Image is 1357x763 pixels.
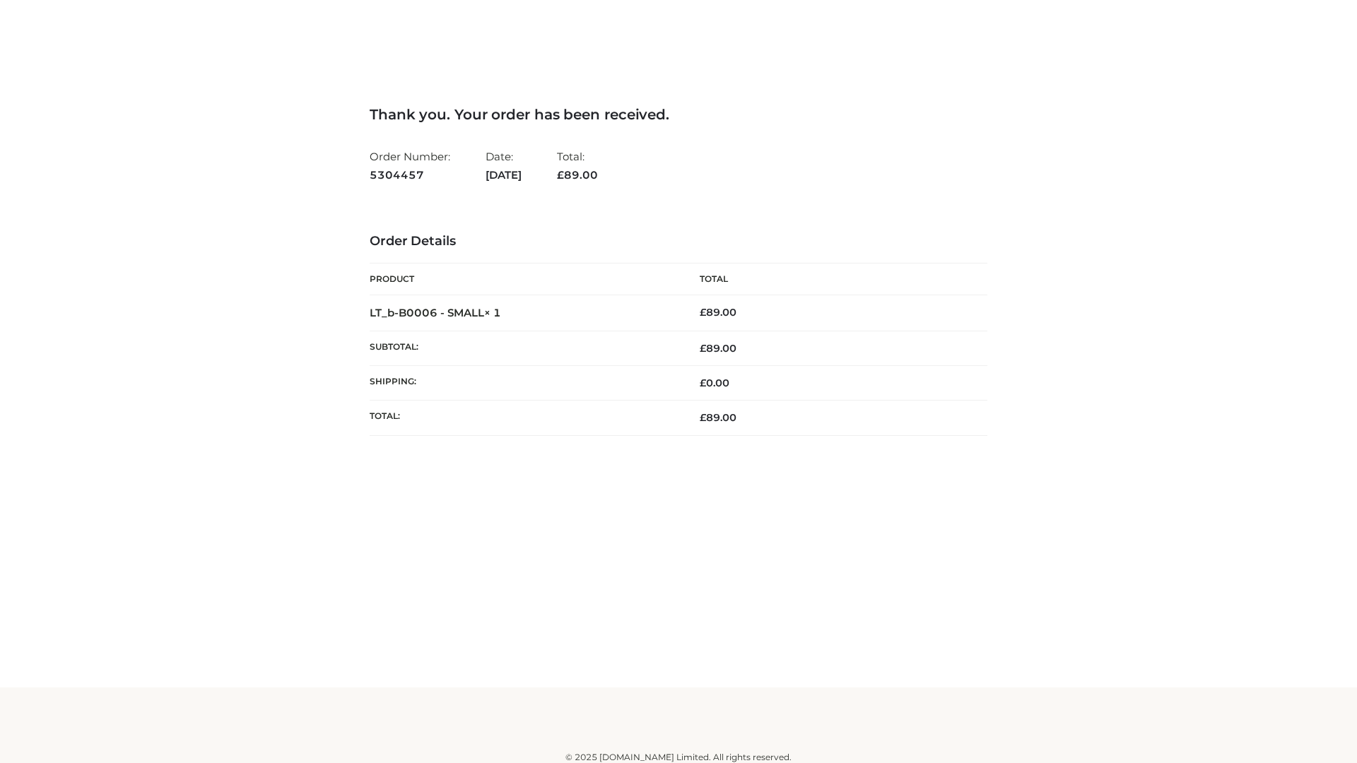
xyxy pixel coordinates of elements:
[700,306,706,319] span: £
[700,342,706,355] span: £
[700,306,736,319] bdi: 89.00
[370,366,678,401] th: Shipping:
[700,377,729,389] bdi: 0.00
[486,166,522,184] strong: [DATE]
[370,166,450,184] strong: 5304457
[370,264,678,295] th: Product
[370,106,987,123] h3: Thank you. Your order has been received.
[370,401,678,435] th: Total:
[678,264,987,295] th: Total
[557,168,598,182] span: 89.00
[370,144,450,187] li: Order Number:
[370,234,987,249] h3: Order Details
[700,377,706,389] span: £
[370,306,501,319] strong: LT_b-B0006 - SMALL
[700,411,736,424] span: 89.00
[484,306,501,319] strong: × 1
[486,144,522,187] li: Date:
[557,168,564,182] span: £
[700,342,736,355] span: 89.00
[557,144,598,187] li: Total:
[370,331,678,365] th: Subtotal:
[700,411,706,424] span: £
